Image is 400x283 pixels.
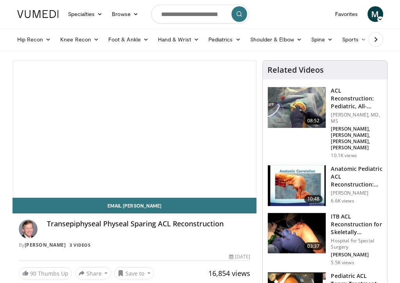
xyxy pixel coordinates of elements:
p: 5.5K views [331,260,354,266]
a: 10:48 Anatomic Pediatric ACL Reconstruction: An Evidence-Based Technique [PERSON_NAME] 6.6K views [267,165,382,206]
a: M [368,6,383,22]
a: Shoulder & Elbow [246,32,307,47]
a: [PERSON_NAME] [25,242,66,248]
img: VuMedi Logo [17,10,59,18]
h3: ITB ACL Reconstruction for Skeletally Immature Patients [331,213,382,236]
input: Search topics, interventions [151,5,249,23]
button: Share [75,267,111,279]
a: 3 Videos [67,242,93,249]
p: [PERSON_NAME] [331,252,382,258]
span: 90 [30,270,36,277]
a: Spine [307,32,337,47]
p: [PERSON_NAME], MD, MS [331,112,382,124]
a: Favorites [330,6,363,22]
span: 16,854 views [208,269,250,278]
h4: Transepiphyseal Physeal Sparing ACL Reconstruction [47,220,251,228]
a: Pediatrics [204,32,246,47]
a: Foot & Ankle [104,32,153,47]
a: Sports [337,32,371,47]
span: 10:48 [304,195,323,203]
a: Specialties [63,6,108,22]
h4: Related Videos [267,65,324,75]
img: ps_17TxehjF1-RaX5hMDoxOmdtO6xlQD_1.150x105_q85_crop-smart_upscale.jpg [268,213,326,254]
button: Save to [114,267,154,279]
p: 6.6K views [331,198,354,204]
video-js: Video Player [13,61,257,197]
h3: Anatomic Pediatric ACL Reconstruction: An Evidence-Based Technique [331,165,382,188]
img: Avatar [19,220,38,238]
a: Hand & Wrist [153,32,204,47]
p: [PERSON_NAME] [331,190,382,196]
h3: ACL Reconstruction: Pediatric, All-Epiphyseal, All-Inside using Hams… [331,87,382,110]
div: [DATE] [229,253,250,260]
span: 03:37 [304,242,323,250]
img: 30e7d7c6-6ff0-4187-ad53-47120f02a606.150x105_q85_crop-smart_upscale.jpg [268,165,326,206]
a: Knee Recon [56,32,104,47]
a: 03:37 ITB ACL Reconstruction for Skeletally Immature Patients Hospital for Special Surgery [PERSO... [267,213,382,266]
p: 10.1K views [331,152,357,159]
span: 08:52 [304,117,323,125]
p: [PERSON_NAME], [PERSON_NAME], [PERSON_NAME], [PERSON_NAME] [331,126,382,151]
img: 322778_0000_1.png.150x105_q85_crop-smart_upscale.jpg [268,87,326,128]
a: 08:52 ACL Reconstruction: Pediatric, All-Epiphyseal, All-Inside using Hams… [PERSON_NAME], MD, MS... [267,87,382,159]
a: Email [PERSON_NAME] [13,198,257,213]
a: Browse [107,6,143,22]
p: Hospital for Special Surgery [331,238,382,250]
a: 90 Thumbs Up [19,267,72,279]
div: By [19,242,251,249]
a: Hip Recon [13,32,56,47]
